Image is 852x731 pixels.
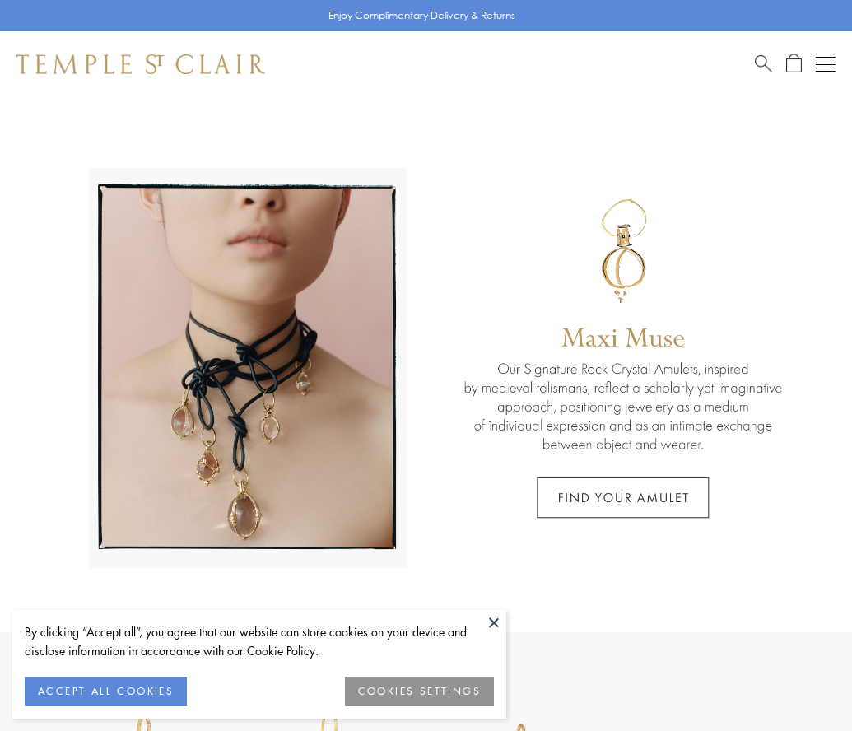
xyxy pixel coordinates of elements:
a: Open Shopping Bag [786,54,802,74]
button: ACCEPT ALL COOKIES [25,677,187,706]
p: Enjoy Complimentary Delivery & Returns [328,7,515,24]
div: By clicking “Accept all”, you agree that our website can store cookies on your device and disclos... [25,622,494,660]
button: COOKIES SETTINGS [345,677,494,706]
button: Open navigation [816,54,836,74]
a: Search [755,54,772,74]
img: Temple St. Clair [16,54,265,74]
